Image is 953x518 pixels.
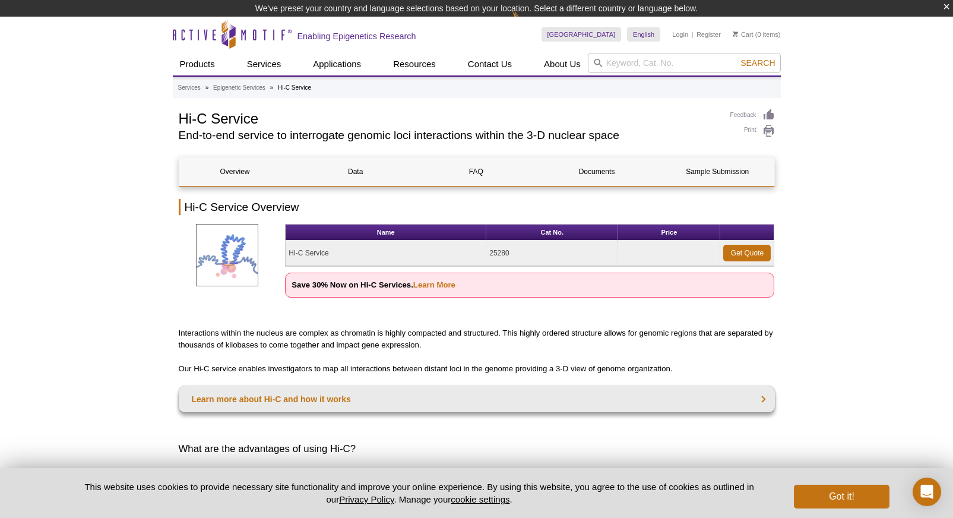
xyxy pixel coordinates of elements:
a: Documents [541,157,653,186]
h1: Hi-C Service [179,109,718,127]
h2: Enabling Epigenetics Research [297,31,416,42]
h2: Hi-C Service Overview [179,199,775,215]
a: Print [730,125,775,138]
th: Cat No. [486,225,618,241]
a: Services [178,83,201,93]
a: Feedback [730,109,775,122]
a: Epigenetic Services [213,83,265,93]
button: Search [737,58,778,68]
a: Register [696,30,721,39]
a: Products [173,53,222,75]
li: » [270,84,274,91]
p: Our Hi-C service enables investigators to map all interactions between distant loci in the genome... [179,363,775,375]
div: Open Intercom Messenger [913,478,941,506]
li: | [692,27,694,42]
a: Learn More [413,280,455,289]
th: Price [618,225,720,241]
a: Overview [179,157,291,186]
td: Hi-C Service [286,241,486,266]
li: Hi-C Service [278,84,311,91]
img: Your Cart [733,31,738,37]
strong: Save 30% Now on Hi-C Services. [292,280,455,289]
span: Search [740,58,775,68]
button: Got it! [794,485,889,508]
p: This website uses cookies to provide necessary site functionality and improve your online experie... [64,481,775,506]
a: About Us [537,53,588,75]
td: 25280 [486,241,618,266]
p: Hi-C can be used to map all interactions between distant loci in the context of chromatin organiz... [179,465,775,489]
li: (0 items) [733,27,781,42]
a: Privacy Policy [339,494,394,504]
a: Learn more about Hi-C and how it works [179,386,775,412]
a: Services [240,53,289,75]
a: Resources [386,53,443,75]
img: Change Here [512,9,543,37]
li: » [205,84,209,91]
a: Get Quote [723,245,771,261]
a: [GEOGRAPHIC_DATA] [542,27,622,42]
a: Data [300,157,411,186]
p: Interactions within the nucleus are complex as chromatin is highly compacted and structured. This... [179,327,775,351]
a: Login [672,30,688,39]
a: Sample Submission [661,157,773,186]
th: Name [286,225,486,241]
a: Contact Us [461,53,519,75]
img: Hi-C Service [196,224,258,286]
h2: End-to-end service to interrogate genomic loci interactions within the 3-D nuclear space​ [179,130,718,141]
a: FAQ [420,157,532,186]
a: English [627,27,660,42]
a: Applications [306,53,368,75]
h3: What are the advantages of using Hi-C? [179,442,775,456]
a: Cart [733,30,753,39]
input: Keyword, Cat. No. [588,53,781,73]
button: cookie settings [451,494,509,504]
